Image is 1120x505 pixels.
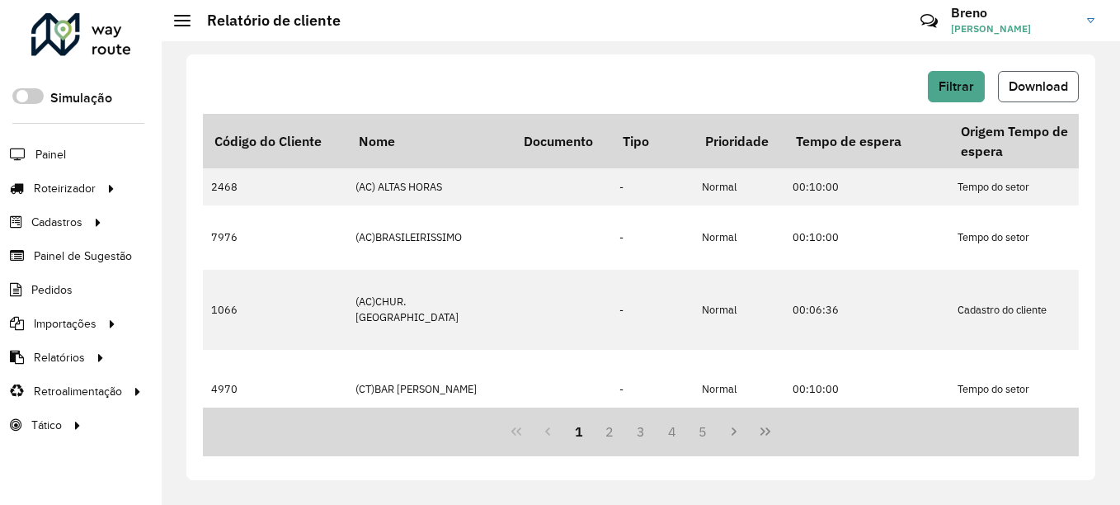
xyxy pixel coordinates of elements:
button: 5 [688,416,719,447]
span: Painel [35,146,66,163]
span: Tático [31,417,62,434]
td: (AC)BRASILEIRISSIMO [347,205,512,270]
td: (CT)BAR [PERSON_NAME] [347,350,512,430]
h2: Relatório de cliente [191,12,341,30]
td: (AC)CHUR. [GEOGRAPHIC_DATA] [347,270,512,350]
span: Pedidos [31,281,73,299]
td: Normal [694,350,784,430]
button: Next Page [718,416,750,447]
th: Tipo [611,114,694,168]
span: Roteirizador [34,180,96,197]
td: Cadastro do cliente [949,270,1114,350]
span: Cadastros [31,214,82,231]
span: Importações [34,315,96,333]
td: 00:10:00 [784,168,949,205]
td: Tempo do setor [949,168,1114,205]
button: Last Page [750,416,781,447]
a: Contato Rápido [911,3,947,39]
td: 2468 [203,168,347,205]
td: 1066 [203,270,347,350]
td: 4970 [203,350,347,430]
td: 00:10:00 [784,350,949,430]
td: Tempo do setor [949,350,1114,430]
td: (AC) ALTAS HORAS [347,168,512,205]
th: Origem Tempo de espera [949,114,1114,168]
span: Retroalimentação [34,383,122,400]
td: 00:10:00 [784,205,949,270]
span: Filtrar [939,79,974,93]
h3: Breno [951,5,1075,21]
td: Tempo do setor [949,205,1114,270]
td: 7976 [203,205,347,270]
th: Prioridade [694,114,784,168]
button: 1 [563,416,595,447]
span: [PERSON_NAME] [951,21,1075,36]
button: 2 [594,416,625,447]
span: Relatórios [34,349,85,366]
th: Código do Cliente [203,114,347,168]
th: Tempo de espera [784,114,949,168]
td: - [611,270,694,350]
td: - [611,168,694,205]
th: Documento [512,114,611,168]
button: Download [998,71,1079,102]
td: - [611,350,694,430]
td: Normal [694,270,784,350]
button: Filtrar [928,71,985,102]
span: Download [1009,79,1068,93]
button: 4 [656,416,688,447]
td: Normal [694,205,784,270]
td: - [611,205,694,270]
td: Normal [694,168,784,205]
th: Nome [347,114,512,168]
button: 3 [625,416,656,447]
label: Simulação [50,88,112,108]
span: Painel de Sugestão [34,248,132,265]
td: 00:06:36 [784,270,949,350]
